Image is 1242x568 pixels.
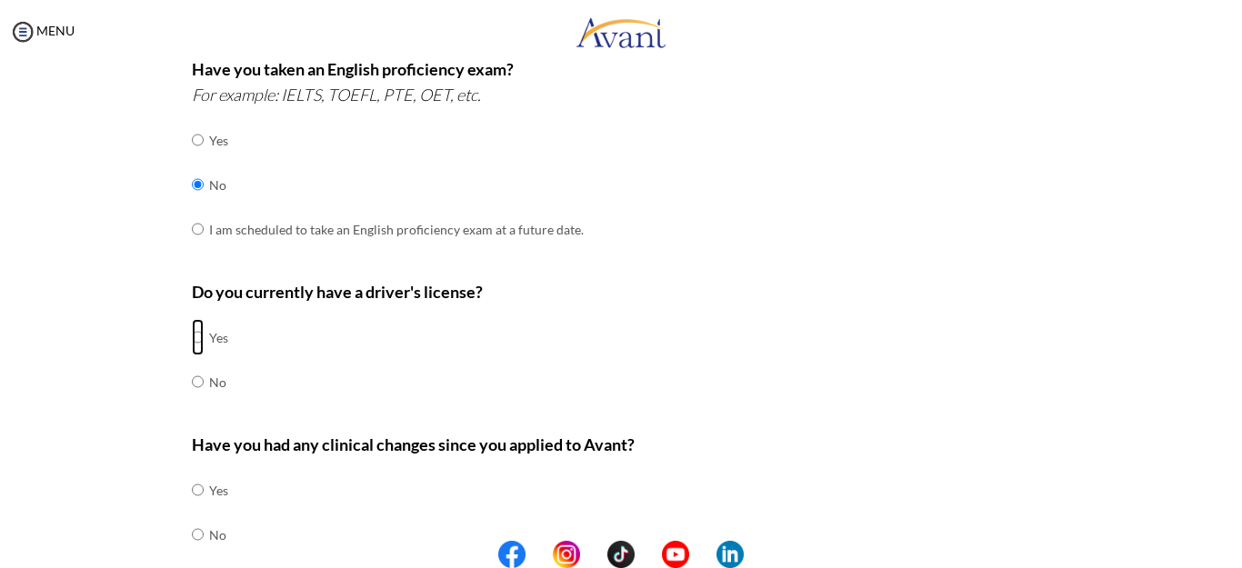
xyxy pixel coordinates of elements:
[209,360,228,404] td: No
[553,541,580,568] img: in.png
[9,23,75,38] a: MENU
[209,163,584,207] td: No
[192,85,481,105] i: For example: IELTS, TOEFL, PTE, OET, etc.
[576,5,666,59] img: logo.png
[716,541,744,568] img: li.png
[9,18,36,45] img: icon-menu.png
[662,541,689,568] img: yt.png
[635,541,662,568] img: blank.png
[209,513,228,557] td: No
[689,541,716,568] img: blank.png
[580,541,607,568] img: blank.png
[209,118,584,163] td: Yes
[209,315,228,360] td: Yes
[192,282,483,302] b: Do you currently have a driver's license?
[607,541,635,568] img: tt.png
[209,468,228,513] td: Yes
[526,541,553,568] img: blank.png
[498,541,526,568] img: fb.png
[209,207,584,252] td: I am scheduled to take an English proficiency exam at a future date.
[192,59,514,79] b: Have you taken an English proficiency exam?
[192,434,635,454] b: Have you had any clinical changes since you applied to Avant?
